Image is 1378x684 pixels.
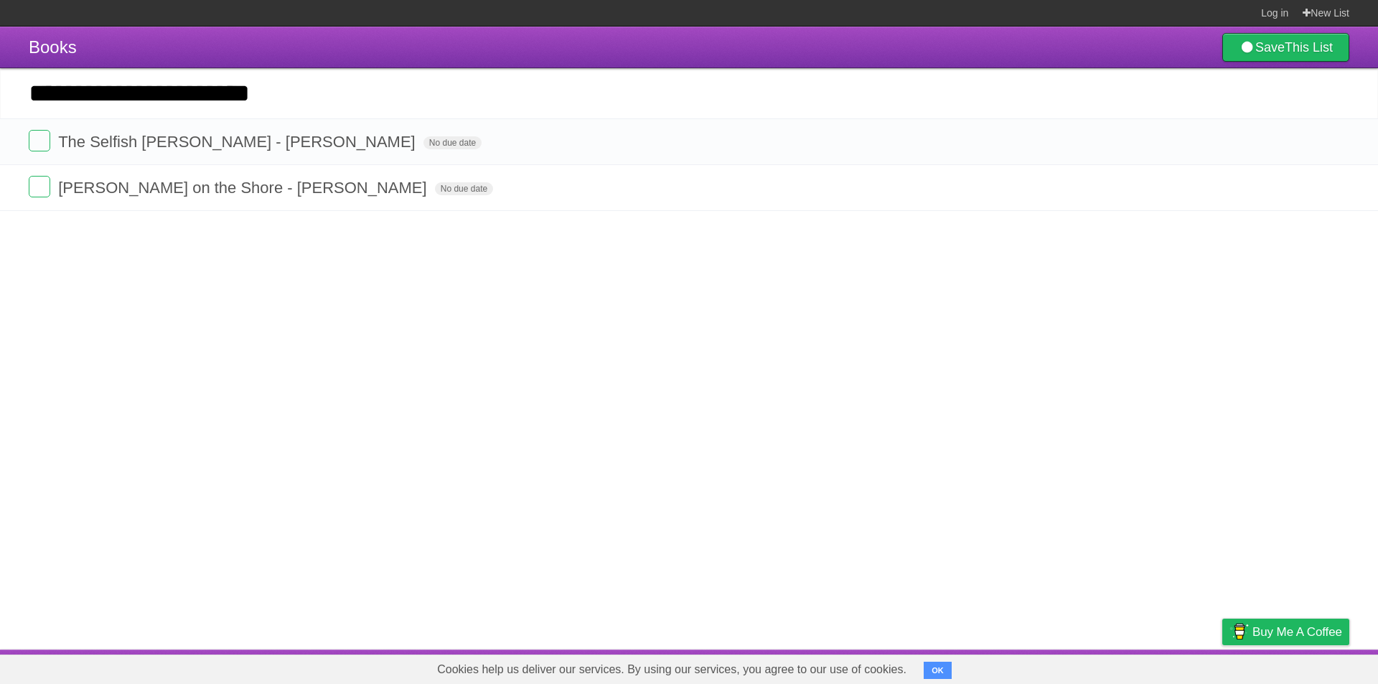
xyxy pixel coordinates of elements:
span: No due date [435,182,493,195]
span: Buy me a coffee [1252,619,1342,645]
a: Suggest a feature [1259,653,1349,680]
span: The Selfish [PERSON_NAME] - [PERSON_NAME] [58,133,419,151]
img: Buy me a coffee [1229,619,1249,644]
label: Done [29,130,50,151]
b: This List [1285,40,1333,55]
a: SaveThis List [1222,33,1349,62]
a: Buy me a coffee [1222,619,1349,645]
span: [PERSON_NAME] on the Shore - [PERSON_NAME] [58,179,431,197]
a: Terms [1155,653,1186,680]
label: Done [29,176,50,197]
span: Books [29,37,77,57]
a: Privacy [1204,653,1241,680]
span: No due date [423,136,482,149]
a: Developers [1079,653,1137,680]
button: OK [924,662,952,679]
span: Cookies help us deliver our services. By using our services, you agree to our use of cookies. [423,655,921,684]
a: About [1031,653,1061,680]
